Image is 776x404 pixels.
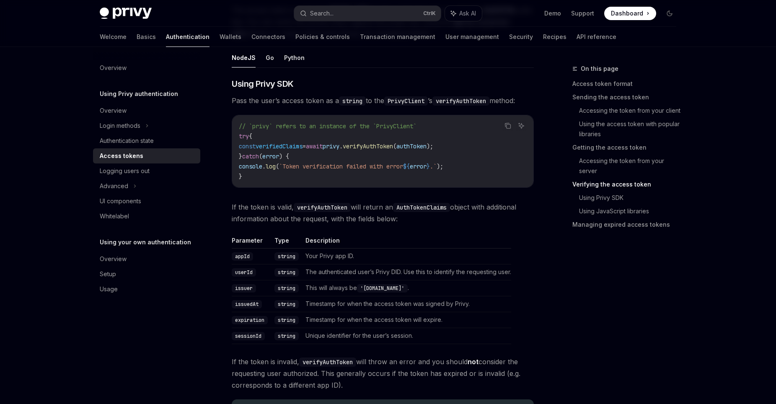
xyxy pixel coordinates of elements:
h5: Using Privy authentication [100,89,178,99]
a: UI components [93,194,200,209]
span: If the token is invalid, will throw an error and you should consider the requesting user authoriz... [232,356,534,391]
span: . [262,163,266,170]
span: Ctrl K [423,10,436,17]
a: Setup [93,267,200,282]
a: Wallets [220,27,241,47]
code: string [274,332,299,340]
code: PrivyClient [384,96,428,106]
span: // `privy` refers to an instance of the `PrivyClient` [239,122,416,130]
a: Sending the access token [572,91,683,104]
button: Search...CtrlK [294,6,441,21]
span: ) { [279,153,289,160]
a: Security [509,27,533,47]
span: = [303,142,306,150]
span: error [262,153,279,160]
td: Timestamp for when the access token was signed by Privy. [302,296,511,312]
code: verifyAuthToken [299,357,356,367]
code: verifyAuthToken [432,96,489,106]
span: If the token is valid, will return an object with additional information about the request, with ... [232,201,534,225]
button: Python [284,48,305,67]
td: Unique identifier for the user’s session. [302,328,511,344]
code: string [274,252,299,261]
span: console [239,163,262,170]
span: verifyAuthToken [343,142,393,150]
span: catch [242,153,259,160]
a: Policies & controls [295,27,350,47]
a: Welcome [100,27,127,47]
span: try [239,132,249,140]
code: string [339,96,366,106]
span: } [427,163,430,170]
div: UI components [100,196,141,206]
span: Ask AI [459,9,476,18]
a: Managing expired access tokens [572,218,683,231]
code: issuedAt [232,300,262,308]
code: userId [232,268,256,277]
button: Go [266,48,274,67]
a: Authentication [166,27,210,47]
span: .` [430,163,437,170]
code: string [274,316,299,324]
button: NodeJS [232,48,256,67]
td: Timestamp for when the access token will expire. [302,312,511,328]
code: string [274,284,299,293]
a: Transaction management [360,27,435,47]
span: On this page [581,64,618,74]
img: dark logo [100,8,152,19]
th: Type [271,236,302,249]
a: Basics [137,27,156,47]
div: Login methods [100,121,140,131]
a: API reference [577,27,616,47]
a: Access token format [572,77,683,91]
a: Getting the access token [572,141,683,154]
span: `Token verification failed with error [279,163,403,170]
span: . [339,142,343,150]
div: Advanced [100,181,128,191]
span: } [239,173,242,180]
a: Using the access token with popular libraries [579,117,683,141]
a: Logging users out [93,163,200,179]
a: Connectors [251,27,285,47]
code: '[DOMAIN_NAME]' [357,284,408,293]
div: Usage [100,284,118,294]
span: ( [259,153,262,160]
span: ( [276,163,279,170]
a: Demo [544,9,561,18]
div: Setup [100,269,116,279]
a: Recipes [543,27,566,47]
div: Overview [100,254,127,264]
span: { [249,132,252,140]
th: Description [302,236,511,249]
div: Overview [100,106,127,116]
a: Using Privy SDK [579,191,683,205]
span: ${ [403,163,410,170]
th: Parameter [232,236,271,249]
a: Usage [93,282,200,297]
span: Dashboard [611,9,643,18]
div: Authentication state [100,136,154,146]
span: ); [427,142,433,150]
a: User management [445,27,499,47]
div: Logging users out [100,166,150,176]
div: Access tokens [100,151,143,161]
span: error [410,163,427,170]
code: string [274,268,299,277]
a: Support [571,9,594,18]
a: Verifying the access token [572,178,683,191]
span: ( [393,142,396,150]
h5: Using your own authentication [100,237,191,247]
span: Using Privy SDK [232,78,294,90]
div: Whitelabel [100,211,129,221]
button: Toggle dark mode [663,7,676,20]
a: Dashboard [604,7,656,20]
td: The authenticated user’s Privy DID. Use this to identify the requesting user. [302,264,511,280]
a: Authentication state [93,133,200,148]
a: Using JavaScript libraries [579,205,683,218]
span: ); [437,163,443,170]
td: Your Privy app ID. [302,248,511,264]
span: log [266,163,276,170]
code: AuthTokenClaims [393,203,450,212]
div: Overview [100,63,127,73]
button: Ask AI [445,6,482,21]
span: } [239,153,242,160]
